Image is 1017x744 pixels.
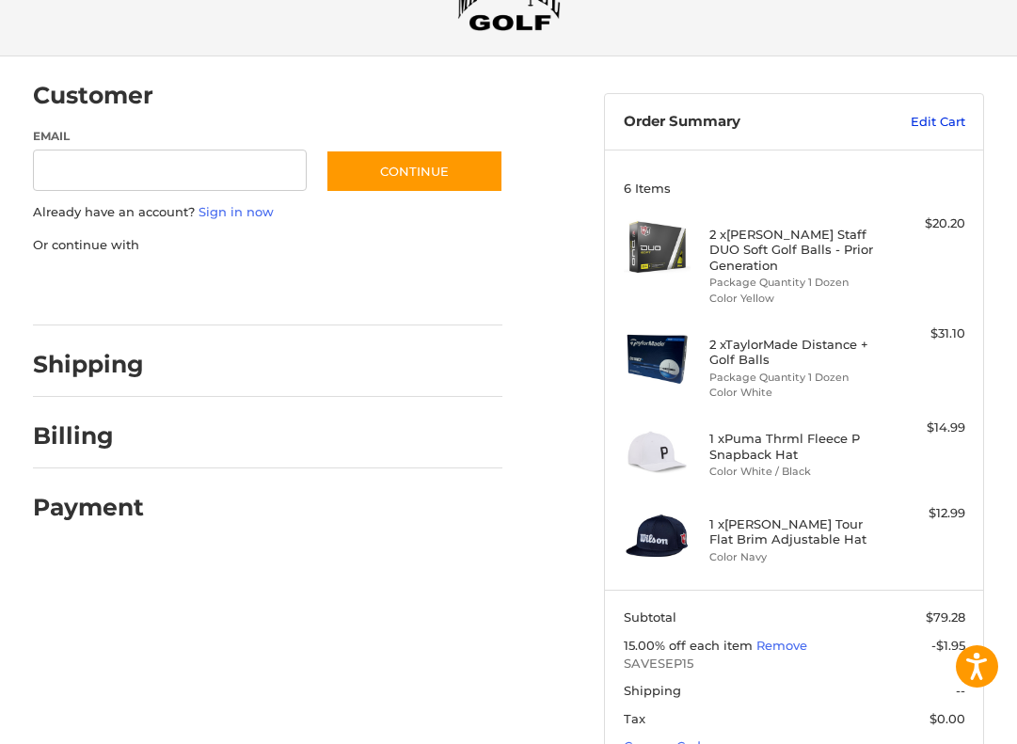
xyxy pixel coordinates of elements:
div: $12.99 [880,504,965,523]
a: Remove [756,638,807,653]
h3: Order Summary [624,113,856,132]
span: Subtotal [624,609,676,625]
h2: Shipping [33,350,144,379]
iframe: PayPal-paylater [186,273,327,307]
a: Sign in now [199,204,274,219]
span: Shipping [624,683,681,698]
a: Edit Cart [856,113,965,132]
span: -$1.95 [931,638,965,653]
h3: 6 Items [624,181,965,196]
span: $79.28 [926,609,965,625]
div: $20.20 [880,214,965,233]
span: 15.00% off each item [624,638,756,653]
div: $31.10 [880,325,965,343]
button: Continue [326,150,503,193]
iframe: PayPal-paypal [26,273,167,307]
p: Already have an account? [33,203,503,222]
li: Color White / Black [709,464,876,480]
h4: 1 x [PERSON_NAME] Tour Flat Brim Adjustable Hat [709,516,876,547]
h2: Billing [33,421,143,451]
li: Color Navy [709,549,876,565]
h4: 2 x [PERSON_NAME] Staff DUO Soft Golf Balls - Prior Generation [709,227,876,273]
li: Package Quantity 1 Dozen [709,370,876,386]
p: Or continue with [33,236,503,255]
iframe: PayPal-venmo [345,273,486,307]
li: Color White [709,385,876,401]
label: Email [33,128,308,145]
li: Package Quantity 1 Dozen [709,275,876,291]
h2: Customer [33,81,153,110]
span: Tax [624,711,645,726]
h4: 1 x Puma Thrml Fleece P Snapback Hat [709,431,876,462]
h4: 2 x TaylorMade Distance + Golf Balls [709,337,876,368]
h2: Payment [33,493,144,522]
span: SAVESEP15 [624,655,965,673]
div: $14.99 [880,419,965,437]
span: $0.00 [930,711,965,726]
li: Color Yellow [709,291,876,307]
